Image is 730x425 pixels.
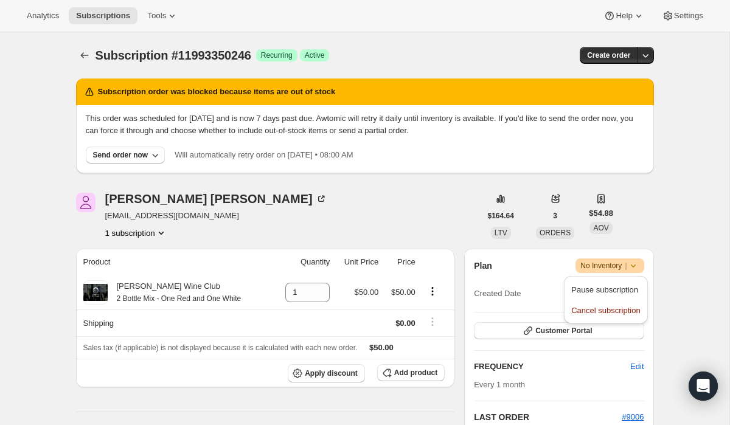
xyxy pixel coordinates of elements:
[76,309,274,336] th: Shipping
[93,150,148,160] div: Send order now
[394,368,437,378] span: Add product
[175,149,353,161] p: Will automatically retry order on [DATE] • 08:00 AM
[83,344,358,352] span: Sales tax (if applicable) is not displayed because it is calculated with each new order.
[391,288,415,297] span: $50.00
[288,364,365,382] button: Apply discount
[616,11,632,21] span: Help
[495,229,507,237] span: LTV
[423,285,442,298] button: Product actions
[86,112,644,137] p: This order was scheduled for [DATE] and is now 7 days past due. Awtomic will retry it daily until...
[474,260,492,272] h2: Plan
[474,361,630,373] h2: FREQUENCY
[580,260,639,272] span: No Inventory
[86,147,165,164] button: Send order now
[593,224,608,232] span: AOV
[377,364,445,381] button: Add product
[76,11,130,21] span: Subscriptions
[382,249,419,275] th: Price
[105,210,327,222] span: [EMAIL_ADDRESS][DOMAIN_NAME]
[369,343,394,352] span: $50.00
[305,50,325,60] span: Active
[474,288,521,300] span: Created Date
[655,7,711,24] button: Settings
[105,227,167,239] button: Product actions
[19,7,66,24] button: Analytics
[540,229,571,237] span: ORDERS
[395,319,415,328] span: $0.00
[333,249,382,275] th: Unit Price
[27,11,59,21] span: Analytics
[571,306,640,315] span: Cancel subscription
[76,47,93,64] button: Subscriptions
[105,193,327,205] div: [PERSON_NAME] [PERSON_NAME]
[474,322,644,339] button: Customer Portal
[622,411,644,423] button: #9006
[305,368,358,378] span: Apply discount
[589,207,613,219] span: $54.88
[423,315,442,328] button: Shipping actions
[630,361,644,373] span: Edit
[535,326,592,336] span: Customer Portal
[580,47,638,64] button: Create order
[625,261,627,271] span: |
[571,285,638,294] span: Pause subscription
[568,300,644,320] button: Cancel subscription
[117,294,242,303] small: 2 Bottle Mix - One Red and One White
[474,380,525,389] span: Every 1 month
[147,11,166,21] span: Tools
[98,86,336,98] h2: Subscription order was blocked because items are out of stock
[108,280,242,305] div: [PERSON_NAME] Wine Club
[76,193,96,212] span: Katherine Benesch
[261,50,293,60] span: Recurring
[96,49,251,62] span: Subscription #11993350246
[474,411,622,423] h2: LAST ORDER
[488,211,514,221] span: $164.64
[689,371,718,401] div: Open Intercom Messenger
[622,412,644,421] a: #9006
[568,280,644,299] button: Pause subscription
[354,288,378,297] span: $50.00
[481,207,521,224] button: $164.64
[623,357,651,376] button: Edit
[587,50,630,60] span: Create order
[546,207,565,224] button: 3
[674,11,703,21] span: Settings
[553,211,557,221] span: 3
[140,7,186,24] button: Tools
[596,7,652,24] button: Help
[69,7,137,24] button: Subscriptions
[273,249,333,275] th: Quantity
[76,249,274,275] th: Product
